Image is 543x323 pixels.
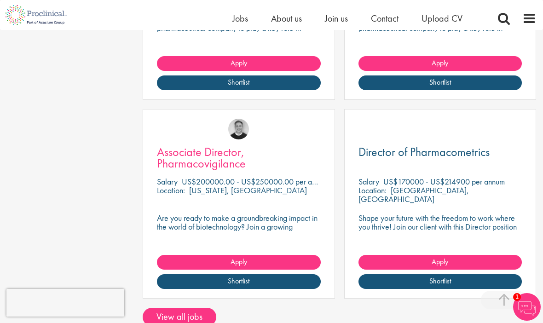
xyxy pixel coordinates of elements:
[232,12,248,24] a: Jobs
[371,12,399,24] a: Contact
[358,176,379,187] span: Salary
[271,12,302,24] a: About us
[157,274,321,289] a: Shortlist
[157,255,321,270] a: Apply
[358,213,522,240] p: Shape your future with the freedom to work where you thrive! Join our client with this Director p...
[157,185,185,196] span: Location:
[157,213,321,248] p: Are you ready to make a groundbreaking impact in the world of biotechnology? Join a growing compa...
[432,257,448,266] span: Apply
[358,75,522,90] a: Shortlist
[358,146,522,158] a: Director of Pharmacometrics
[189,185,307,196] p: [US_STATE], [GEOGRAPHIC_DATA]
[182,176,329,187] p: US$200000.00 - US$250000.00 per annum
[157,56,321,71] a: Apply
[383,176,505,187] p: US$170000 - US$214900 per annum
[358,56,522,71] a: Apply
[231,58,247,68] span: Apply
[432,58,448,68] span: Apply
[422,12,462,24] a: Upload CV
[228,119,249,139] img: Bo Forsen
[358,185,387,196] span: Location:
[358,185,469,204] p: [GEOGRAPHIC_DATA], [GEOGRAPHIC_DATA]
[513,293,521,301] span: 1
[231,257,247,266] span: Apply
[358,144,490,160] span: Director of Pharmacometrics
[157,75,321,90] a: Shortlist
[157,144,246,171] span: Associate Director, Pharmacovigilance
[358,255,522,270] a: Apply
[513,293,541,321] img: Chatbot
[157,176,178,187] span: Salary
[157,146,321,169] a: Associate Director, Pharmacovigilance
[6,289,124,317] iframe: reCAPTCHA
[358,274,522,289] a: Shortlist
[325,12,348,24] a: Join us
